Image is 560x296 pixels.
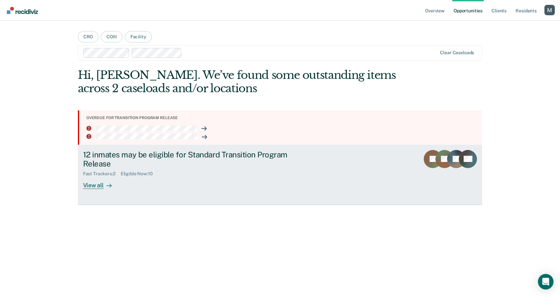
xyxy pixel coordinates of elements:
div: Eligible Now : 10 [121,171,158,177]
div: Hi, [PERSON_NAME]. We’ve found some outstanding items across 2 caseloads and/or locations [78,68,401,95]
div: 12 inmates may be eligible for Standard Transition Program Release [83,150,311,169]
button: Facility [125,31,152,43]
div: Overdue for transition program release [86,116,477,120]
div: Fast Trackers : 2 [83,171,121,177]
div: View all [83,177,119,189]
div: Open Intercom Messenger [538,274,554,290]
button: Profile dropdown button [544,5,555,15]
button: COIII [101,31,122,43]
a: 12 inmates may be eligible for Standard Transition Program ReleaseFast Trackers:2Eligible Now:10V... [78,145,482,205]
button: CRO [78,31,99,43]
img: Recidiviz [7,7,38,14]
div: Clear caseloads [440,50,474,55]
